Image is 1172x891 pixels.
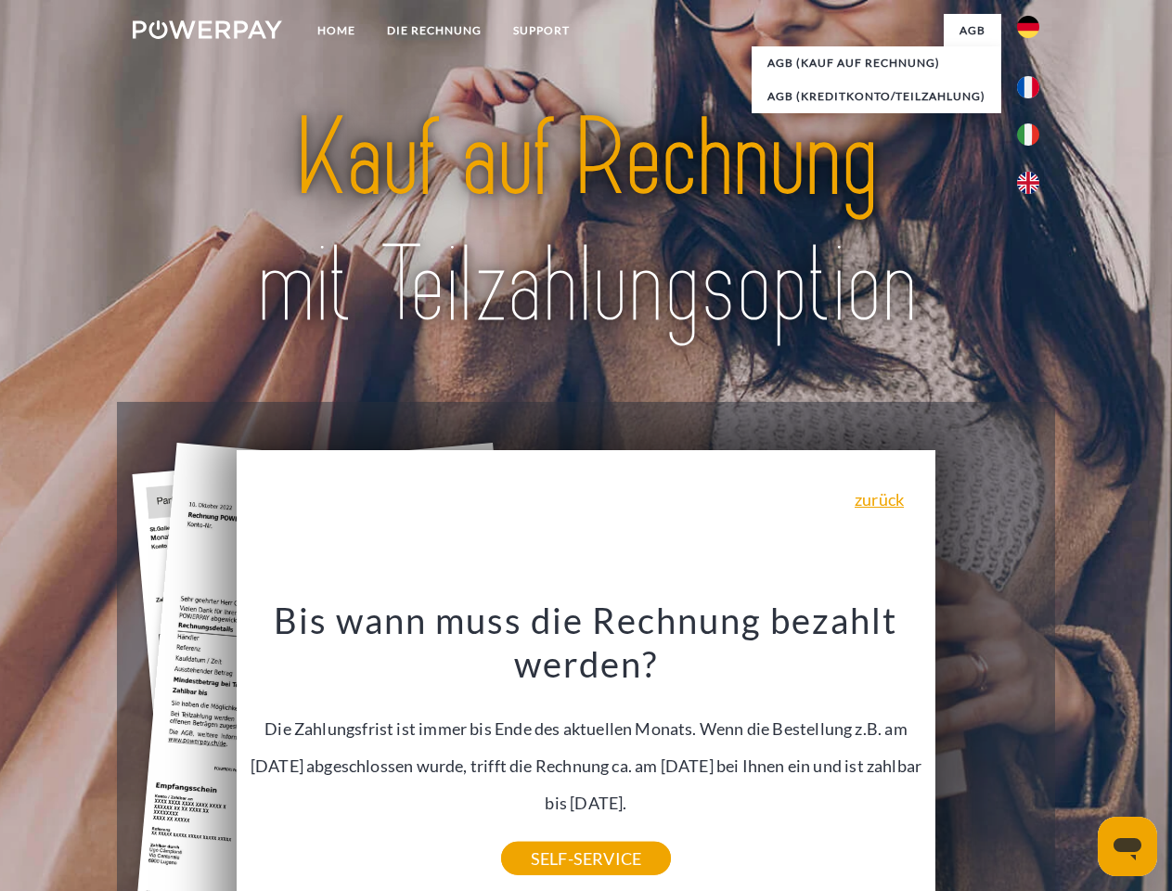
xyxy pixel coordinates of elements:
[371,14,497,47] a: DIE RECHNUNG
[1098,817,1157,876] iframe: Schaltfläche zum Öffnen des Messaging-Fensters
[248,598,925,859] div: Die Zahlungsfrist ist immer bis Ende des aktuellen Monats. Wenn die Bestellung z.B. am [DATE] abg...
[248,598,925,687] h3: Bis wann muss die Rechnung bezahlt werden?
[752,80,1001,113] a: AGB (Kreditkonto/Teilzahlung)
[1017,76,1039,98] img: fr
[1017,172,1039,194] img: en
[177,89,995,355] img: title-powerpay_de.svg
[1017,123,1039,146] img: it
[1017,16,1039,38] img: de
[501,842,671,875] a: SELF-SERVICE
[855,491,904,508] a: zurück
[752,46,1001,80] a: AGB (Kauf auf Rechnung)
[133,20,282,39] img: logo-powerpay-white.svg
[497,14,586,47] a: SUPPORT
[302,14,371,47] a: Home
[944,14,1001,47] a: agb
